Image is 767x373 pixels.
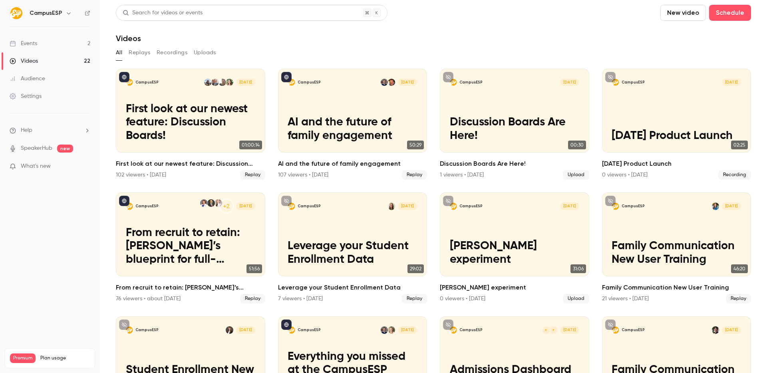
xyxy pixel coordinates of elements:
[402,170,427,180] span: Replay
[709,5,751,21] button: Schedule
[288,116,417,143] p: AI and the future of family engagement
[602,159,751,169] h2: [DATE] Product Launch
[226,79,233,86] img: Brooke Sterneck
[288,202,295,210] img: Leverage your Student Enrollment Data
[21,144,52,153] a: SpeakerHub
[440,69,589,180] a: Discussion Boards Are Here!CampusESP[DATE]Discussion Boards Are Here!00:30Discussion Boards Are H...
[288,240,417,266] p: Leverage your Student Enrollment Data
[204,79,211,86] img: Tiffany Zheng
[10,353,36,363] span: Premium
[440,192,589,304] li: Allison experiment
[10,75,45,83] div: Audience
[246,264,262,273] span: 51:56
[30,9,62,17] h6: CampusESP
[622,327,645,333] p: CampusESP
[398,202,417,210] span: [DATE]
[126,202,133,210] img: From recruit to retain: FAU’s blueprint for full-lifecycle family engagement
[298,204,321,209] p: CampusESP
[602,192,751,304] a: Family Communication New User TrainingCampusESPLacey Janofsky[DATE]Family Communication New User ...
[605,196,616,206] button: unpublished
[10,57,38,65] div: Videos
[240,294,265,304] span: Replay
[563,170,589,180] span: Upload
[116,192,265,304] li: From recruit to retain: FAU’s blueprint for full-lifecycle family engagement
[381,79,388,86] img: Dave Becker
[718,170,751,180] span: Recording
[278,192,427,304] li: Leverage your Student Enrollment Data
[722,202,741,210] span: [DATE]
[622,204,645,209] p: CampusESP
[450,79,457,86] img: Discussion Boards Are Here!
[207,199,215,206] img: Joel Vander Horst
[459,80,483,85] p: CampusESP
[57,145,73,153] span: new
[135,80,159,85] p: CampusESP
[443,72,453,82] button: unpublished
[226,326,233,333] img: Rebecca McCrory
[602,192,751,304] li: Family Communication New User Training
[126,79,133,86] img: First look at our newest feature: Discussion Boards!
[236,326,255,333] span: [DATE]
[119,72,129,82] button: published
[239,141,262,149] span: 01:00:14
[440,192,589,304] a: Allison experimentCampusESP[DATE][PERSON_NAME] experiment31:06[PERSON_NAME] experiment0 viewers •...
[726,294,751,304] span: Replay
[10,40,37,48] div: Events
[660,5,706,21] button: New video
[281,196,292,206] button: unpublished
[440,69,589,180] li: Discussion Boards Are Here!
[712,326,719,333] img: Melissa Simms
[568,141,586,149] span: 00:30
[116,69,265,180] a: First look at our newest feature: Discussion Boards!CampusESPBrooke SterneckDanielle DreeszenGavi...
[126,226,255,267] p: From recruit to retain: [PERSON_NAME]’s blueprint for full-lifecycle family engagement
[712,202,719,210] img: Lacey Janofsky
[116,46,122,59] button: All
[81,163,90,170] iframe: Noticeable Trigger
[388,202,395,210] img: Mairin Matthews
[116,295,181,303] div: 76 viewers • about [DATE]
[278,159,427,169] h2: AI and the future of family engagement
[129,46,150,59] button: Replays
[549,326,557,334] div: F
[731,264,748,273] span: 46:20
[605,72,616,82] button: unpublished
[288,326,295,333] img: Everything you missed at the CampusESP Summit (in 30 minutes)
[116,192,265,304] a: From recruit to retain: FAU’s blueprint for full-lifecycle family engagementCampusESP+2Jordan DiP...
[298,80,321,85] p: CampusESP
[21,162,51,171] span: What's new
[135,204,159,209] p: CampusESP
[402,294,427,304] span: Replay
[278,171,328,179] div: 107 viewers • [DATE]
[278,295,323,303] div: 7 viewers • [DATE]
[116,283,265,292] h2: From recruit to retain: [PERSON_NAME]’s blueprint for full-lifecycle family engagement
[157,46,187,59] button: Recordings
[570,264,586,273] span: 31:06
[298,327,321,333] p: CampusESP
[443,319,453,330] button: unpublished
[381,326,388,333] img: Dave Becker
[135,327,159,333] p: CampusESP
[236,202,255,210] span: [DATE]
[278,69,427,180] li: AI and the future of family engagement
[21,126,32,135] span: Help
[281,72,292,82] button: published
[116,69,265,180] li: First look at our newest feature: Discussion Boards!
[450,326,457,333] img: Admissions Dashboard Kickoff
[10,7,23,20] img: CampusESP
[440,159,589,169] h2: Discussion Boards Are Here!
[612,326,619,333] img: Family Communication New User Training
[398,79,417,86] span: [DATE]
[40,355,90,361] span: Plan usage
[219,199,234,213] div: +2
[602,69,751,180] li: September 2025 Product Launch
[443,196,453,206] button: unpublished
[602,171,648,179] div: 0 viewers • [DATE]
[200,199,207,206] img: Maura Flaschner
[602,69,751,180] a: September 2025 Product LaunchCampusESP[DATE][DATE] Product Launch02:25[DATE] Product Launch0 view...
[450,202,457,210] img: Allison experiment
[722,79,741,86] span: [DATE]
[542,326,550,334] div: K
[123,9,203,17] div: Search for videos or events
[219,79,226,86] img: Danielle Dreeszen
[560,202,579,210] span: [DATE]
